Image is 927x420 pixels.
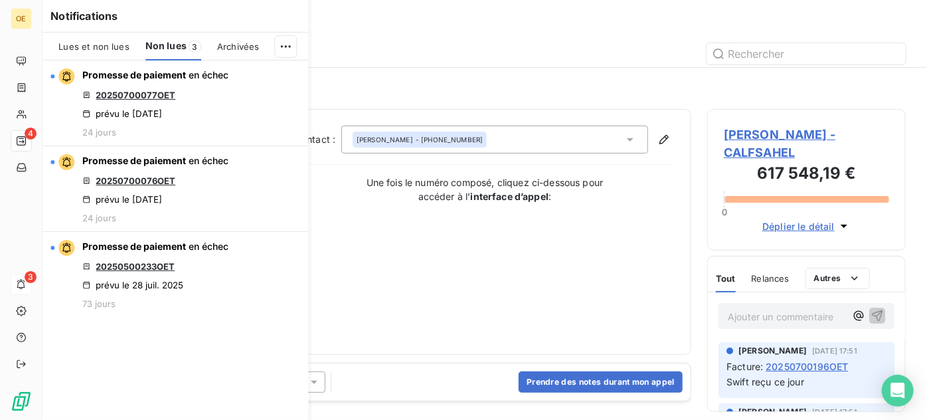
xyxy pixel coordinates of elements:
[707,43,906,64] input: Rechercher
[726,376,804,387] span: Swift reçu ce jour
[25,271,37,283] span: 3
[96,261,175,272] a: 20250500233OET
[82,298,116,309] span: 73 jours
[82,280,183,290] div: prévu le 28 juil. 2025
[82,213,116,223] span: 24 jours
[724,126,889,161] span: [PERSON_NAME] - CALFSAHEL
[188,41,201,52] span: 3
[758,219,855,234] button: Déplier le détail
[58,41,129,52] span: Lues et non lues
[82,69,186,80] span: Promesse de paiement
[812,347,857,355] span: [DATE] 17:51
[42,146,308,232] button: Promesse de paiement en échec20250700076OETprévu le [DATE]24 jours
[82,127,116,138] span: 24 jours
[738,406,807,418] span: [PERSON_NAME]
[82,241,186,252] span: Promesse de paiement
[724,161,889,188] h3: 617 548,19 €
[50,8,300,24] h6: Notifications
[189,69,228,80] span: en échec
[519,371,683,393] button: Prendre des notes durant mon appel
[352,175,618,203] p: Une fois le numéro composé, cliquez ci-dessous pour accéder à l’ :
[82,155,186,166] span: Promesse de paiement
[716,273,736,284] span: Tout
[357,135,483,144] div: - [PHONE_NUMBER]
[722,207,727,217] span: 0
[471,191,549,202] strong: interface d’appel
[82,108,162,119] div: prévu le [DATE]
[189,155,228,166] span: en échec
[217,41,259,52] span: Archivées
[882,375,914,407] div: Open Intercom Messenger
[752,273,790,284] span: Relances
[295,133,341,146] label: Contact :
[11,391,32,412] img: Logo LeanPay
[812,408,857,416] span: [DATE] 17:51
[96,175,175,186] a: 20250700076OET
[357,135,413,144] span: [PERSON_NAME]
[96,90,175,100] a: 20250700077OET
[726,360,763,373] span: Facture :
[189,241,228,252] span: en échec
[42,232,308,317] button: Promesse de paiement en échec20250500233OETprévu le 28 juil. 202573 jours
[42,60,308,146] button: Promesse de paiement en échec20250700077OETprévu le [DATE]24 jours
[82,194,162,205] div: prévu le [DATE]
[738,345,807,357] span: [PERSON_NAME]
[25,128,37,140] span: 4
[762,219,835,233] span: Déplier le détail
[766,360,848,373] span: 20250700196OET
[11,8,32,29] div: OE
[145,39,187,52] span: Non lues
[805,268,870,289] button: Autres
